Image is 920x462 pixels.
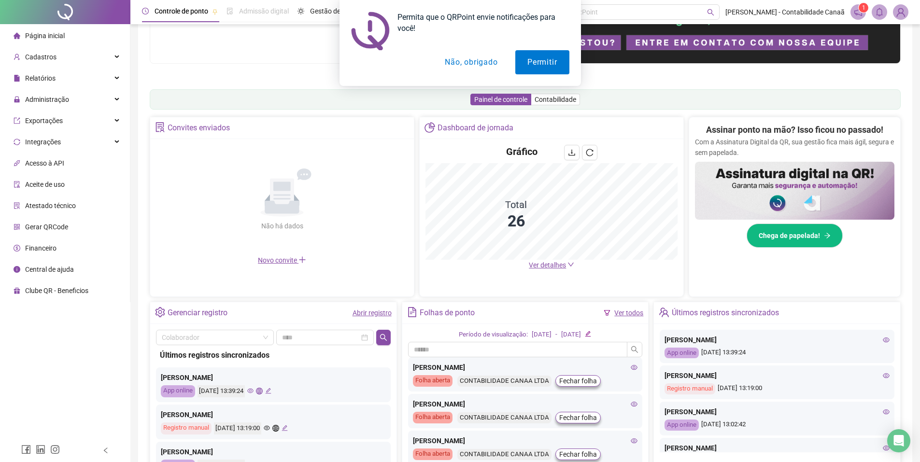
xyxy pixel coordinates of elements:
[706,123,883,137] h2: Assinar ponto na mão? Isso ficou no passado!
[759,230,820,241] span: Chega de papelada!
[413,412,453,423] div: Folha aberta
[168,120,230,136] div: Convites enviados
[555,448,601,460] button: Fechar folha
[353,309,392,317] a: Abrir registro
[883,408,890,415] span: eye
[25,202,76,210] span: Atestado técnico
[665,370,890,381] div: [PERSON_NAME]
[238,221,326,231] div: Não há dados
[457,449,552,460] div: CONTABILIDADE CANAA LTDA
[665,348,699,359] div: App online
[21,445,31,454] span: facebook
[425,122,435,132] span: pie-chart
[168,305,227,321] div: Gerenciar registro
[272,425,279,431] span: global
[25,117,63,125] span: Exportações
[665,443,890,453] div: [PERSON_NAME]
[413,399,638,409] div: [PERSON_NAME]
[672,305,779,321] div: Últimos registros sincronizados
[887,429,910,452] div: Open Intercom Messenger
[631,346,638,353] span: search
[535,96,576,103] span: Contabilidade
[155,122,165,132] span: solution
[264,425,270,431] span: eye
[413,362,638,373] div: [PERSON_NAME]
[631,364,637,371] span: eye
[614,309,643,317] a: Ver todos
[25,181,65,188] span: Aceite de uso
[420,305,475,321] div: Folhas de ponto
[568,149,576,156] span: download
[459,330,528,340] div: Período de visualização:
[161,447,386,457] div: [PERSON_NAME]
[515,50,569,74] button: Permitir
[380,334,387,341] span: search
[433,50,510,74] button: Não, obrigado
[665,335,890,345] div: [PERSON_NAME]
[559,376,597,386] span: Fechar folha
[256,388,262,394] span: global
[665,420,890,431] div: [DATE] 13:02:42
[25,223,68,231] span: Gerar QRCode
[585,331,591,337] span: edit
[506,145,538,158] h4: Gráfico
[14,139,20,145] span: sync
[747,224,843,248] button: Chega de papelada!
[161,372,386,383] div: [PERSON_NAME]
[631,401,637,407] span: eye
[160,349,387,361] div: Últimos registros sincronizados
[561,330,581,340] div: [DATE]
[457,412,552,423] div: CONTABILIDADE CANAA LTDA
[25,138,61,146] span: Integrações
[586,149,594,156] span: reload
[555,412,601,423] button: Fechar folha
[214,422,261,434] div: [DATE] 13:19:00
[198,385,245,397] div: [DATE] 13:39:24
[50,445,60,454] span: instagram
[14,202,20,209] span: solution
[282,425,288,431] span: edit
[824,232,831,239] span: arrow-right
[161,422,212,434] div: Registro manual
[529,261,566,269] span: Ver detalhes
[532,330,552,340] div: [DATE]
[665,348,890,359] div: [DATE] 13:39:24
[14,181,20,188] span: audit
[161,385,195,397] div: App online
[14,96,20,103] span: lock
[265,388,271,394] span: edit
[631,437,637,444] span: eye
[36,445,45,454] span: linkedin
[161,409,386,420] div: [PERSON_NAME]
[559,412,597,423] span: Fechar folha
[555,330,557,340] div: -
[695,162,894,220] img: banner%2F02c71560-61a6-44d4-94b9-c8ab97240462.png
[883,372,890,379] span: eye
[25,159,64,167] span: Acesso à API
[883,445,890,451] span: eye
[258,256,306,264] span: Novo convite
[14,287,20,294] span: gift
[25,266,74,273] span: Central de ajuda
[474,96,527,103] span: Painel de controle
[155,307,165,317] span: setting
[665,406,890,417] div: [PERSON_NAME]
[25,96,69,103] span: Administração
[567,261,574,268] span: down
[25,287,88,294] span: Clube QR - Beneficios
[25,244,57,252] span: Financeiro
[438,120,513,136] div: Dashboard de jornada
[457,376,552,387] div: CONTABILIDADE CANAA LTDA
[413,375,453,387] div: Folha aberta
[559,449,597,460] span: Fechar folha
[665,383,715,394] div: Registro manual
[14,224,20,230] span: qrcode
[659,307,669,317] span: team
[351,12,390,50] img: notification icon
[14,245,20,252] span: dollar
[413,435,638,446] div: [PERSON_NAME]
[413,448,453,460] div: Folha aberta
[604,309,610,316] span: filter
[390,12,569,34] div: Permita que o QRPoint envie notificações para você!
[14,117,20,124] span: export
